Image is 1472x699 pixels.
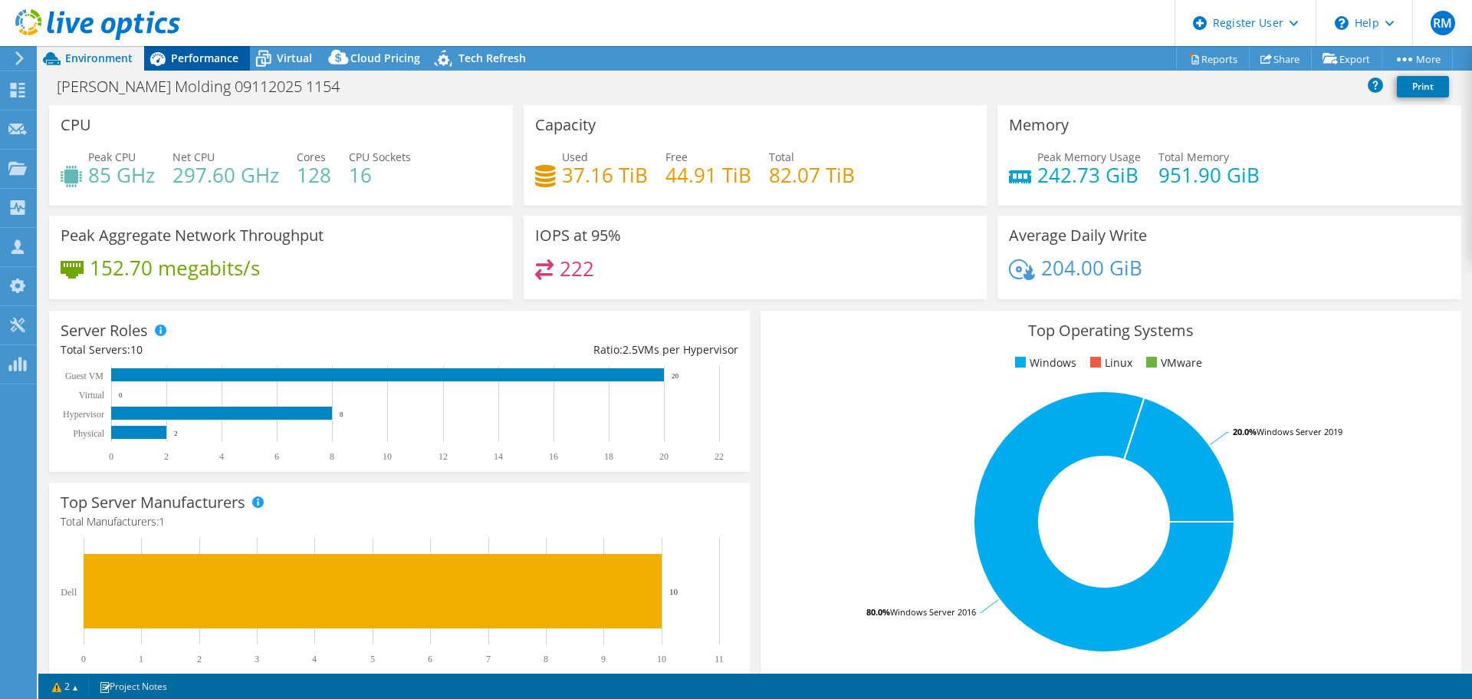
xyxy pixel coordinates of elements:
[562,167,648,183] h4: 37.16 TiB
[1009,117,1069,134] h3: Memory
[197,654,202,664] text: 2
[79,390,105,401] text: Virtual
[174,430,178,437] text: 2
[428,654,432,664] text: 6
[439,451,448,462] text: 12
[560,260,594,277] h4: 222
[769,167,855,183] h4: 82.07 TiB
[119,391,123,399] text: 0
[1011,354,1076,371] li: Windows
[61,227,324,244] h3: Peak Aggregate Network Throughput
[88,677,178,696] a: Project Notes
[623,342,638,357] span: 2.5
[88,150,136,164] span: Peak CPU
[1382,47,1453,71] a: More
[41,677,89,696] a: 2
[50,78,363,95] h1: [PERSON_NAME] Molding 09112025 1154
[65,51,133,65] span: Environment
[866,606,890,618] tspan: 80.0%
[90,259,260,276] h4: 152.70 megabits/s
[159,514,165,529] span: 1
[562,150,588,164] span: Used
[494,451,503,462] text: 14
[139,654,143,664] text: 1
[171,51,238,65] span: Performance
[340,410,343,418] text: 8
[172,150,215,164] span: Net CPU
[715,654,724,664] text: 11
[1086,354,1132,371] li: Linux
[1037,167,1141,183] h4: 242.73 GiB
[549,451,558,462] text: 16
[399,341,738,358] div: Ratio: VMs per Hypervisor
[297,150,326,164] span: Cores
[349,150,411,164] span: CPU Sockets
[164,451,169,462] text: 2
[1176,47,1250,71] a: Reports
[486,654,491,664] text: 7
[535,227,621,244] h3: IOPS at 95%
[61,494,245,511] h3: Top Server Manufacturers
[772,322,1450,339] h3: Top Operating Systems
[172,167,279,183] h4: 297.60 GHz
[1335,16,1349,30] svg: \n
[312,654,317,664] text: 4
[1249,47,1312,71] a: Share
[61,513,738,530] h4: Total Manufacturers:
[61,587,77,598] text: Dell
[274,451,279,462] text: 6
[1037,150,1141,164] span: Peak Memory Usage
[1311,47,1382,71] a: Export
[61,322,148,339] h3: Server Roles
[890,606,976,618] tspan: Windows Server 2016
[601,654,606,664] text: 9
[383,451,392,462] text: 10
[130,342,143,357] span: 10
[715,451,724,462] text: 22
[1233,426,1257,437] tspan: 20.0%
[255,654,259,664] text: 3
[1009,227,1147,244] h3: Average Daily Write
[73,428,104,439] text: Physical
[88,167,155,183] h4: 85 GHz
[1158,150,1229,164] span: Total Memory
[604,451,613,462] text: 18
[277,51,312,65] span: Virtual
[1257,426,1342,437] tspan: Windows Server 2019
[63,409,104,420] text: Hypervisor
[665,167,751,183] h4: 44.91 TiB
[1397,76,1449,97] a: Print
[65,371,103,381] text: Guest VM
[544,654,548,664] text: 8
[769,150,794,164] span: Total
[1142,354,1202,371] li: VMware
[672,372,679,380] text: 20
[61,341,399,358] div: Total Servers:
[665,150,688,164] span: Free
[1158,167,1260,183] h4: 951.90 GiB
[535,117,596,134] h3: Capacity
[297,167,331,183] h4: 128
[1041,259,1142,276] h4: 204.00 GiB
[657,654,666,664] text: 10
[350,51,420,65] span: Cloud Pricing
[61,117,91,134] h3: CPU
[370,654,375,664] text: 5
[219,451,224,462] text: 4
[81,654,86,664] text: 0
[109,451,113,462] text: 0
[349,167,411,183] h4: 16
[1431,11,1455,35] span: RM
[458,51,526,65] span: Tech Refresh
[659,451,669,462] text: 20
[330,451,334,462] text: 8
[669,587,678,596] text: 10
